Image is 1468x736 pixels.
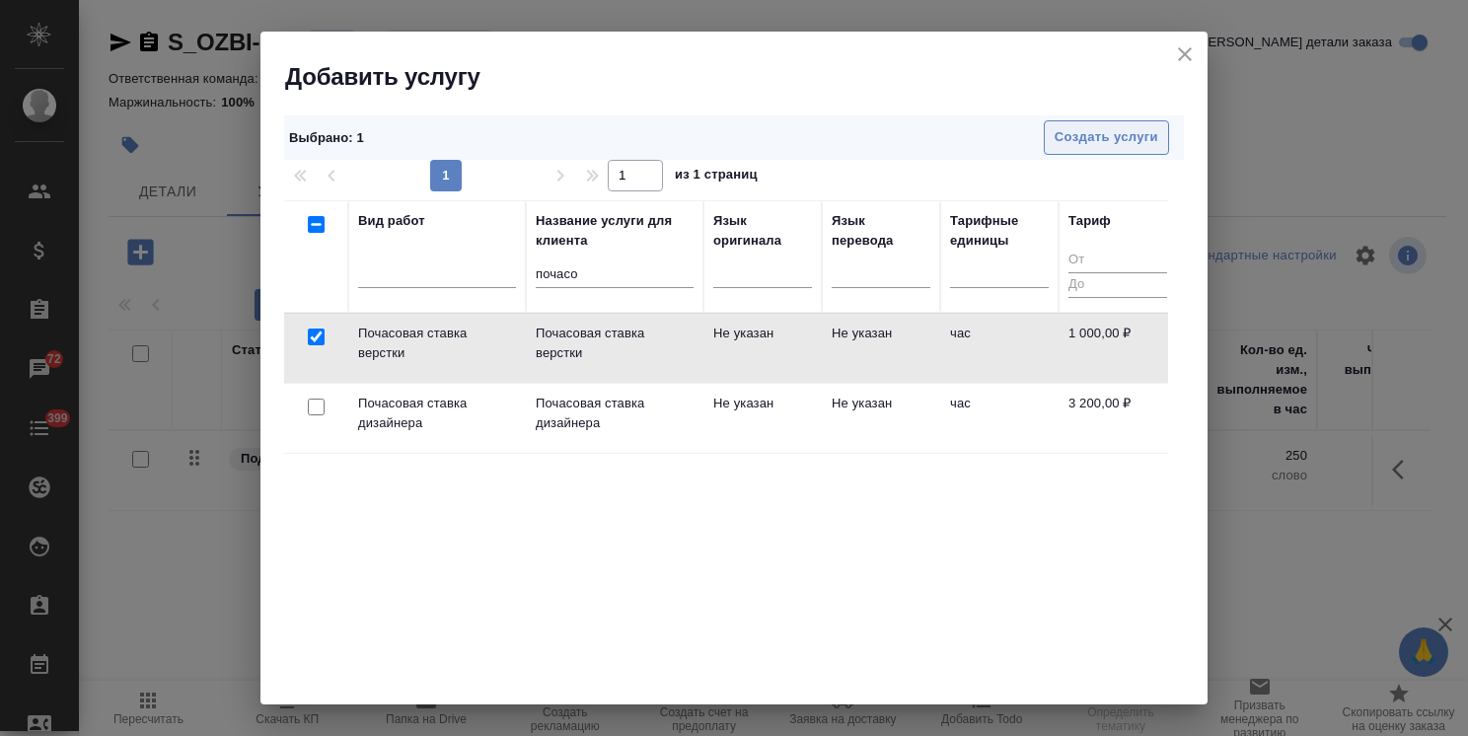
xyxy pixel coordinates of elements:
td: час [940,384,1059,453]
td: час [940,314,1059,383]
td: 3 200,00 ₽ [1059,384,1177,453]
div: Название услуги для клиента [536,211,694,251]
p: Почасовая ставка верстки [536,324,694,363]
div: Тарифные единицы [950,211,1049,251]
h2: Добавить услугу [285,61,1208,93]
input: До [1068,272,1167,297]
td: 1 000,00 ₽ [1059,314,1177,383]
td: Не указан [822,384,940,453]
div: Вид работ [358,211,425,231]
span: Создать услуги [1055,126,1158,149]
div: Тариф [1068,211,1111,231]
input: От [1068,249,1167,273]
button: close [1170,39,1200,69]
div: Язык перевода [832,211,930,251]
p: Почасовая ставка дизайнера [536,394,694,433]
p: Почасовая ставка верстки [358,324,516,363]
span: из 1 страниц [675,163,758,191]
p: Почасовая ставка дизайнера [358,394,516,433]
td: Не указан [703,314,822,383]
span: Выбрано : 1 [289,130,364,145]
button: Создать услуги [1044,120,1169,155]
div: Язык оригинала [713,211,812,251]
td: Не указан [822,314,940,383]
td: Не указан [703,384,822,453]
